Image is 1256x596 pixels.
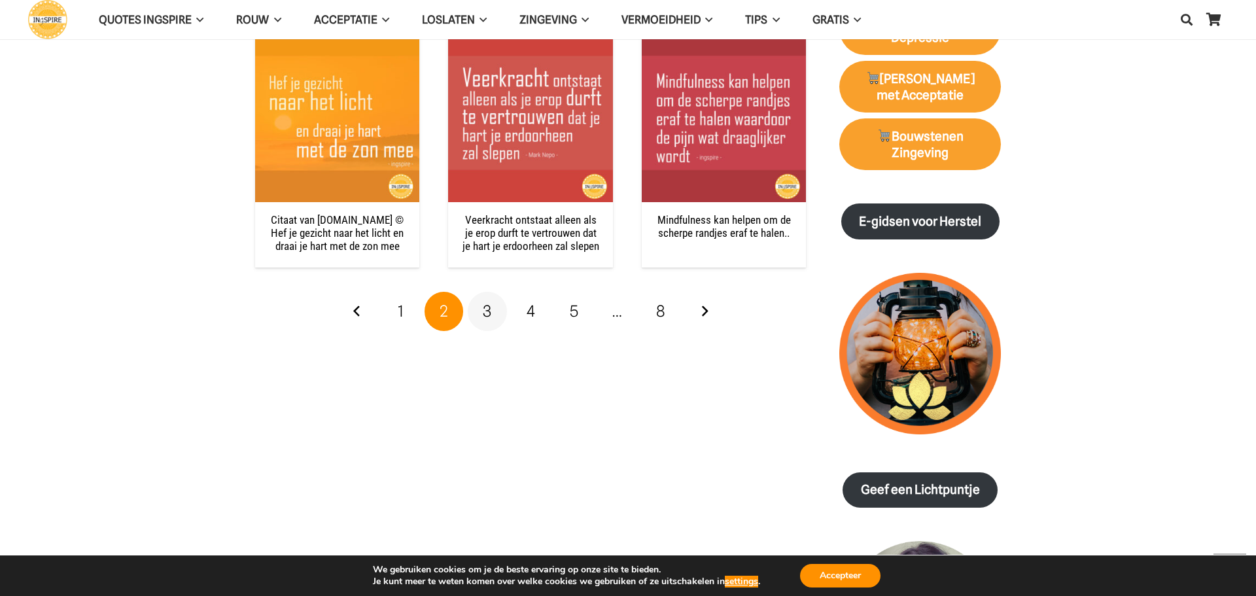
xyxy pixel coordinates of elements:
img: lichtpuntjes voor in donkere tijden [839,273,1001,434]
span: 1 [398,302,404,321]
span: 5 [570,302,578,321]
strong: Bouwstenen Zingeving [877,129,964,160]
a: Pagina 5 [555,292,594,331]
img: Mooie Quote: Hef je gezicht naar het licht en draai je hart met de zon mee - copyright citaat ww... [255,37,419,202]
span: GRATIS Menu [849,3,861,36]
a: ROUWROUW Menu [220,3,297,37]
p: We gebruiken cookies om je de beste ervaring op onze site te bieden. [373,564,760,576]
a: 🛒Bouwstenen Zingeving [839,118,1001,171]
a: Veerkracht ontstaat alleen als je erop durft te vertrouwen dat je hart je erdoorheen zal slepen [462,213,599,253]
a: Citaat van Ingspire.nl © Hef je gezicht naar het licht en draai je hart met de zon mee [255,37,419,202]
span: 8 [656,302,665,321]
a: QUOTES INGSPIREQUOTES INGSPIRE Menu [82,3,220,37]
a: Terug naar top [1213,553,1246,586]
a: GRATISGRATIS Menu [796,3,877,37]
strong: [PERSON_NAME] met Acceptatie [865,71,975,103]
img: 🛒 [867,71,879,84]
span: ROUW [236,13,269,26]
span: … [598,292,637,331]
strong: Lichter Leven met Depressie [863,14,978,45]
a: Pagina 4 [511,292,550,331]
img: 🛒 [878,129,890,141]
a: Geef een Lichtpuntje [843,472,998,508]
span: TIPS Menu [767,3,779,36]
span: ROUW Menu [269,3,281,36]
span: QUOTES INGSPIRE [99,13,192,26]
span: VERMOEIDHEID [621,13,701,26]
span: VERMOEIDHEID Menu [701,3,712,36]
a: Veerkracht ontstaat alleen als je erop durft te vertrouwen dat je hart je erdoorheen zal slepen [448,37,612,202]
a: ZingevingZingeving Menu [503,3,605,37]
span: 2 [440,302,448,321]
span: 3 [483,302,491,321]
span: 4 [527,302,535,321]
button: settings [725,576,758,587]
a: TIPSTIPS Menu [729,3,795,37]
span: Pagina 2 [425,292,464,331]
a: Zoeken [1174,3,1200,36]
span: QUOTES INGSPIRE Menu [192,3,203,36]
span: Loslaten Menu [475,3,487,36]
img: Quote Mindfulness kan helpen om de scherpe randjes eraf te halen waardoor de pijn wat draaglijker... [642,37,806,202]
strong: Geef een Lichtpuntje [861,482,980,497]
span: Acceptatie [314,13,377,26]
a: 🛒[PERSON_NAME] met Acceptatie [839,61,1001,113]
span: Zingeving Menu [577,3,589,36]
a: Mindfulness kan helpen om de scherpe randjes eraf te halen.. [657,213,791,239]
img: Veerkracht ontstaat alleen als je erop durft te vertrouwen dat je hart je erdoorheen zal slepen -... [448,37,612,202]
a: E-gidsen voor Herstel [841,203,1000,239]
span: GRATIS [812,13,849,26]
p: Je kunt meer te weten komen over welke cookies we gebruiken of ze uitschakelen in . [373,576,760,587]
span: Loslaten [422,13,475,26]
a: Pagina 3 [468,292,507,331]
span: TIPS [745,13,767,26]
a: Citaat van [DOMAIN_NAME] © Hef je gezicht naar het licht en draai je hart met de zon mee [271,213,404,253]
button: Accepteer [800,564,881,587]
a: VERMOEIDHEIDVERMOEIDHEID Menu [605,3,729,37]
span: Acceptatie Menu [377,3,389,36]
a: Pagina 8 [641,292,680,331]
strong: E-gidsen voor Herstel [859,214,981,229]
span: Zingeving [519,13,577,26]
a: LoslatenLoslaten Menu [406,3,503,37]
a: Mindfulness kan helpen om de scherpe randjes eraf te halen.. [642,37,806,202]
a: AcceptatieAcceptatie Menu [298,3,406,37]
a: Pagina 1 [381,292,421,331]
